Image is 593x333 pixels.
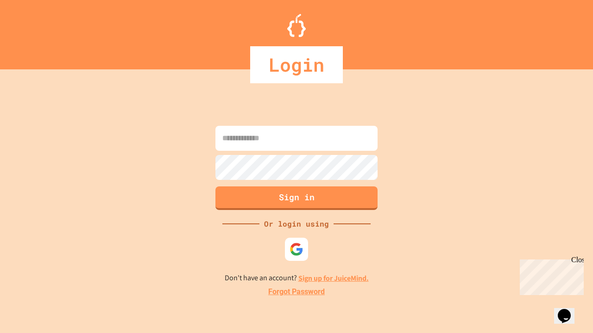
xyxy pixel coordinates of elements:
div: Login [250,46,343,83]
p: Don't have an account? [225,272,369,284]
button: Sign in [215,186,378,210]
div: Chat with us now!Close [4,4,64,59]
a: Forgot Password [268,286,325,297]
iframe: chat widget [554,296,584,324]
img: Logo.svg [287,14,306,37]
a: Sign up for JuiceMind. [298,273,369,283]
div: Or login using [259,218,334,229]
iframe: chat widget [516,256,584,295]
img: google-icon.svg [290,242,303,256]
